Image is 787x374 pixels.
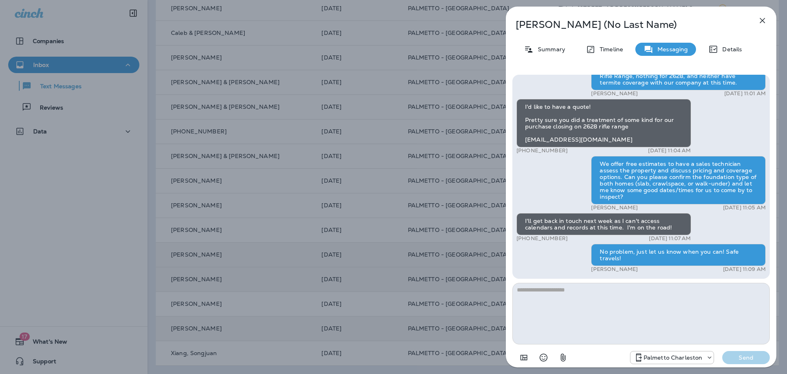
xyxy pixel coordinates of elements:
p: [PHONE_NUMBER] [516,147,568,154]
p: [DATE] 11:05 AM [723,204,766,211]
p: Details [718,46,742,53]
p: Messaging [653,46,688,53]
div: I'd like to have a quote! Pretty sure you did a treatment of some kind for our purchase closing o... [516,99,691,147]
p: [DATE] 11:09 AM [723,266,766,273]
p: Summary [534,46,565,53]
div: No problem, just let us know when you can! Safe travels! [591,244,766,266]
p: [PERSON_NAME] [591,90,638,97]
p: [PERSON_NAME] [591,266,638,273]
p: Palmetto Charleston [644,354,703,361]
p: [DATE] 11:07 AM [649,235,691,242]
div: I'll get back in touch next week as I can't access calendars and records at this time. I'm on the... [516,213,691,235]
p: [DATE] 11:01 AM [724,90,766,97]
p: [PERSON_NAME] (No Last Name) [516,19,739,30]
p: [PHONE_NUMBER] [516,235,568,242]
button: Add in a premade template [516,349,532,366]
div: We offer free estimates to have a sales technician assess the property and discuss pricing and co... [591,156,766,204]
div: Our records only show a pest control service for 2630 Rifle Range, nothing for 2628, and neither ... [591,62,766,90]
div: +1 (843) 277-8322 [630,353,714,363]
p: Timeline [596,46,623,53]
p: [DATE] 11:04 AM [648,147,691,154]
button: Select an emoji [535,349,552,366]
p: [PERSON_NAME] [591,204,638,211]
